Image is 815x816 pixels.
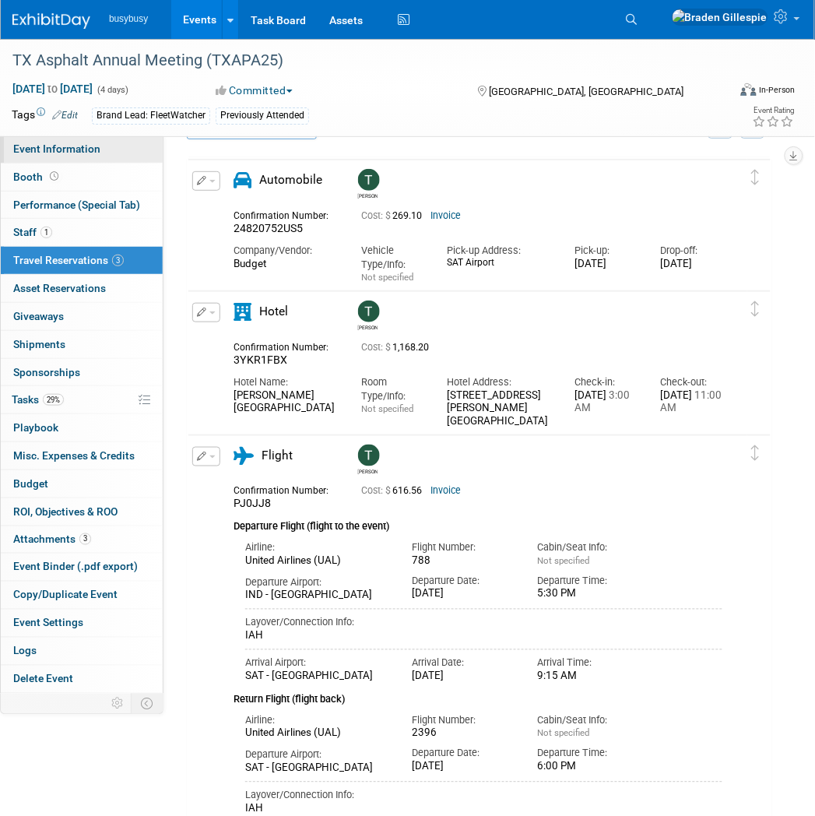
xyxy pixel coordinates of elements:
i: Click and drag to move item [752,301,760,317]
span: ROI, Objectives & ROO [13,505,118,518]
div: Arrival Airport: [245,656,388,670]
div: SAT - [GEOGRAPHIC_DATA] [245,670,388,684]
div: IAH [245,630,722,643]
td: Toggle Event Tabs [132,694,163,714]
img: Format-Inperson.png [741,83,757,96]
div: 9:15 AM [537,670,639,684]
a: Edit [52,110,78,121]
div: [DATE] [412,761,514,774]
div: Arrival Date: [412,656,514,670]
a: Shipments [1,331,163,358]
div: Confirmation Number: [234,481,339,498]
span: (4 days) [96,85,128,95]
div: Departure Date: [412,747,514,761]
span: Misc. Expenses & Credits [13,449,135,462]
div: 2396 [412,727,514,740]
td: Tags [12,107,78,125]
span: busybusy [109,13,148,24]
span: Cost: $ [362,486,393,497]
span: 11:00 AM [660,389,722,414]
div: Event Format [675,81,796,104]
div: [PERSON_NAME][GEOGRAPHIC_DATA] [234,389,339,416]
div: Departure Airport: [245,748,388,762]
span: Budget [13,477,48,490]
span: 3 [112,255,124,266]
a: Logs [1,638,163,665]
a: Booth [1,164,163,191]
span: Tasks [12,393,64,406]
span: Copy/Duplicate Event [13,589,118,601]
a: Travel Reservations3 [1,247,163,274]
div: Departure Time: [537,575,639,589]
a: Event Binder (.pdf export) [1,554,163,581]
span: 269.10 [362,210,429,221]
div: Pick-up Address: [447,244,552,258]
a: Copy/Duplicate Event [1,582,163,609]
img: Tyler Hackman [358,445,380,466]
div: Check-in: [575,375,638,389]
span: Staff [13,226,52,238]
div: United Airlines (UAL) [245,727,388,740]
div: IND - [GEOGRAPHIC_DATA] [245,589,388,603]
span: Logs [13,645,37,657]
span: Not specified [537,728,589,739]
span: Event Settings [13,617,83,629]
div: Vehicle Type/Info: [362,244,424,272]
span: Travel Reservations [13,254,124,266]
span: to [45,83,60,95]
a: Event Settings [1,610,163,637]
div: 788 [412,555,514,568]
div: Confirmation Number: [234,206,339,222]
a: Misc. Expenses & Credits [1,442,163,470]
div: Hotel Name: [234,375,339,389]
div: Company/Vendor: [234,244,339,258]
div: [STREET_ADDRESS][PERSON_NAME] [GEOGRAPHIC_DATA] , [GEOGRAPHIC_DATA] [447,389,552,455]
div: Event Rating [753,107,795,114]
span: Booth not reserved yet [47,171,61,182]
div: Departure Date: [412,575,514,589]
span: Attachments [13,533,91,546]
div: Previously Attended [216,107,309,124]
span: 24820752US5 [234,222,303,234]
a: ROI, Objectives & ROO [1,498,163,526]
span: Flight [262,448,293,463]
div: Flight Number: [412,541,514,555]
div: Drop-off: [660,244,722,258]
span: 29% [43,394,64,406]
div: [DATE] [660,389,722,416]
span: Automobile [259,173,322,187]
div: [DATE] [412,670,514,684]
span: Not specified [362,403,414,414]
div: Hotel Address: [447,375,552,389]
a: Performance (Special Tab) [1,192,163,219]
span: Event Binder (.pdf export) [13,561,138,573]
span: 616.56 [362,486,429,497]
div: Airline: [245,714,388,728]
img: Tyler Hackman [358,169,380,191]
div: [DATE] [575,389,638,416]
div: Departure Flight (flight to the event) [234,512,722,535]
a: Invoice [431,210,462,221]
span: Sponsorships [13,366,80,378]
div: Cabin/Seat Info: [537,714,639,728]
div: Tyler Hackman [354,301,381,331]
span: 3:00 AM [575,389,631,414]
div: Arrival Time: [537,656,639,670]
a: Staff1 [1,219,163,246]
a: Attachments3 [1,526,163,554]
span: Delete Event [13,673,73,685]
div: Room Type/Info: [362,375,424,403]
a: Tasks29% [1,386,163,413]
i: Click and drag to move item [752,445,760,461]
span: [GEOGRAPHIC_DATA], [GEOGRAPHIC_DATA] [489,86,683,97]
span: Cost: $ [362,210,393,221]
div: Confirmation Number: [234,337,339,353]
img: ExhibitDay [12,13,90,29]
div: Flight Number: [412,714,514,728]
div: Departure Time: [537,747,639,761]
a: Asset Reservations [1,275,163,302]
i: Click and drag to move item [752,170,760,185]
div: Tyler Hackman [354,445,381,475]
a: Sponsorships [1,359,163,386]
span: 3 [79,533,91,545]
